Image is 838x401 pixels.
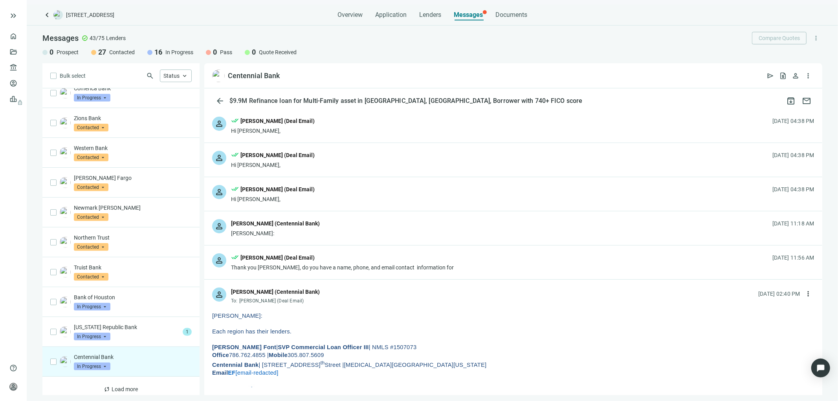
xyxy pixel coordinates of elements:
span: Documents [495,11,527,19]
span: In Progress [165,48,193,56]
span: arrow_back [215,96,225,106]
span: 27 [98,48,106,57]
span: help [9,364,17,372]
div: [DATE] 02:40 PM [758,289,800,298]
span: request_quote [779,72,787,80]
button: syncLoad more [97,383,145,396]
button: more_vert [802,70,814,82]
span: In Progress [74,363,110,370]
span: Contacted [109,48,135,56]
span: Prospect [57,48,79,56]
div: Hi [PERSON_NAME], [231,195,315,203]
div: [DATE] 11:56 AM [772,253,814,262]
span: person [215,187,224,197]
span: Contacted [74,243,108,251]
span: person [215,256,224,265]
span: person [215,290,224,299]
div: [PERSON_NAME]: [231,229,320,237]
div: [DATE] 04:38 PM [772,117,814,125]
span: sync [104,386,110,392]
img: 456dd0ca-def9-431c-9af7-3c9a1e737881 [60,267,71,278]
span: Contacted [74,213,108,221]
span: check_circle [82,35,88,41]
span: done_all [231,151,239,161]
span: person [215,222,224,231]
button: keyboard_double_arrow_right [9,11,18,20]
img: 61e215de-ba22-4608-92ae-da61297d1b96.png [60,177,71,188]
span: person [9,383,17,391]
span: person [215,153,224,163]
button: Compare Quotes [752,32,807,44]
span: person [792,72,799,80]
span: 16 [154,48,162,57]
span: [PERSON_NAME] (Deal Email) [239,298,304,304]
div: Open Intercom Messenger [811,359,830,377]
img: 56fc69ab-cd9c-4db3-ac89-cb28f80d9136 [60,297,71,308]
span: person [215,119,224,128]
span: 0 [213,48,217,57]
div: [DATE] 04:38 PM [772,151,814,159]
span: 0 [252,48,256,57]
p: Centennial Bank [74,353,192,361]
img: 8b7b1265-59e3-45de-94bc-84e4c3c798eb.png [60,356,71,367]
div: [PERSON_NAME] (Deal Email) [240,253,315,262]
span: mail [802,96,811,106]
div: [PERSON_NAME] (Centennial Bank) [231,219,320,228]
button: more_vert [802,287,814,300]
span: Overview [337,11,363,19]
div: Hi [PERSON_NAME], [231,161,315,169]
span: Contacted [74,183,108,191]
span: 43/75 [90,34,105,42]
span: Status [163,73,180,79]
span: search [146,72,154,80]
span: In Progress [74,303,110,311]
div: [PERSON_NAME] (Deal Email) [240,117,315,125]
span: keyboard_arrow_up [181,72,188,79]
div: $9.9M Refinance loan for Multi-Family asset in [GEOGRAPHIC_DATA], [GEOGRAPHIC_DATA], Borrower wit... [228,97,584,105]
span: 0 [50,48,53,57]
span: Lenders [419,11,441,19]
p: Comerica Bank [74,84,192,92]
div: [PERSON_NAME] (Deal Email) [240,185,315,194]
div: [DATE] 04:38 PM [772,185,814,194]
span: Load more [112,386,138,392]
span: Messages [454,11,483,18]
img: 779e677a-c513-4bc7-b9c0-398d2f3fe968 [60,237,71,248]
p: Northern Trust [74,234,192,242]
a: keyboard_arrow_left [42,10,52,20]
span: done_all [231,185,239,195]
span: send [766,72,774,80]
span: [STREET_ADDRESS] [66,11,114,19]
span: Pass [220,48,232,56]
p: Newmark [PERSON_NAME] [74,204,192,212]
p: [US_STATE] Republic Bank [74,323,180,331]
span: more_vert [804,290,812,298]
span: archive [786,96,796,106]
div: [PERSON_NAME] (Deal Email) [240,151,315,159]
span: more_vert [812,35,820,42]
span: Application [375,11,407,19]
button: send [764,70,777,82]
img: deal-logo [53,10,63,20]
img: 433d7338-422d-49f3-8c67-f87168d1b8c5 [60,147,71,158]
span: 1 [183,328,192,336]
div: Thank you [PERSON_NAME], do you have a name, phone, and email contact information for [231,264,454,271]
div: Hi [PERSON_NAME], [231,127,315,135]
span: Lenders [106,34,126,42]
span: Quote Received [259,48,297,56]
p: Western Bank [74,144,192,152]
button: arrow_back [212,93,228,109]
span: In Progress [74,94,110,102]
span: done_all [231,117,239,127]
span: Contacted [74,273,108,281]
button: more_vert [810,32,822,44]
img: ec597096-6eeb-4537-a6a2-93e1b63048d1 [60,88,71,99]
p: [PERSON_NAME] Fargo [74,174,192,182]
img: 51446946-31cd-42f8-9d54-0efccbf3e0f4.png [60,117,71,128]
img: 56f97f11-d638-4876-bba9-9675f7ab0484 [60,326,71,337]
img: 8b7b1265-59e3-45de-94bc-84e4c3c798eb.png [212,70,225,82]
img: 4c2befd7-84d6-4783-af2a-937c213f1df6 [60,207,71,218]
div: [DATE] 11:18 AM [772,219,814,228]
